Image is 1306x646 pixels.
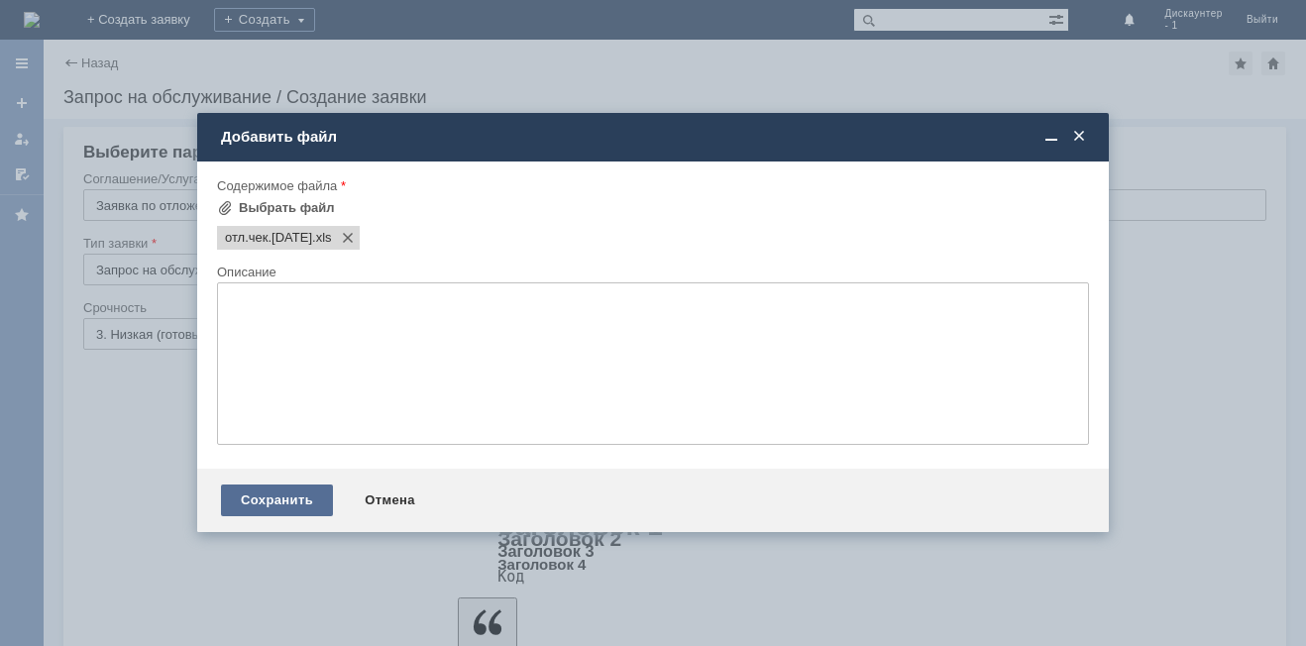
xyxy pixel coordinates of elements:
[1041,128,1061,146] span: Свернуть (Ctrl + M)
[221,128,1089,146] div: Добавить файл
[239,200,335,216] div: Выбрать файл
[217,266,1085,278] div: Описание
[225,230,312,246] span: отл.чек.12.09.25.xls
[8,8,289,24] div: удалите пожалуйста отложенный чек
[312,230,332,246] span: отл.чек.12.09.25.xls
[1069,128,1089,146] span: Закрыть
[217,179,1085,192] div: Содержимое файла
